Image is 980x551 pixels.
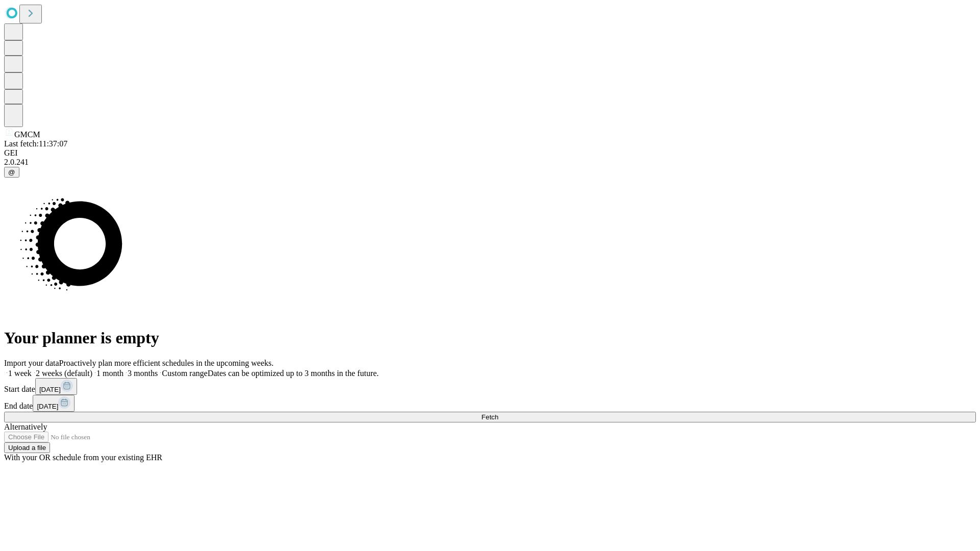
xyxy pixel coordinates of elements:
[128,369,158,378] span: 3 months
[37,403,58,410] span: [DATE]
[4,378,976,395] div: Start date
[35,378,77,395] button: [DATE]
[4,148,976,158] div: GEI
[4,359,59,367] span: Import your data
[33,395,75,412] button: [DATE]
[208,369,379,378] span: Dates can be optimized up to 3 months in the future.
[4,167,19,178] button: @
[4,442,50,453] button: Upload a file
[4,412,976,422] button: Fetch
[8,168,15,176] span: @
[39,386,61,393] span: [DATE]
[4,395,976,412] div: End date
[4,422,47,431] span: Alternatively
[8,369,32,378] span: 1 week
[4,453,162,462] span: With your OR schedule from your existing EHR
[59,359,274,367] span: Proactively plan more efficient schedules in the upcoming weeks.
[4,139,67,148] span: Last fetch: 11:37:07
[4,158,976,167] div: 2.0.241
[4,329,976,347] h1: Your planner is empty
[36,369,92,378] span: 2 weeks (default)
[481,413,498,421] span: Fetch
[14,130,40,139] span: GMCM
[162,369,207,378] span: Custom range
[96,369,124,378] span: 1 month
